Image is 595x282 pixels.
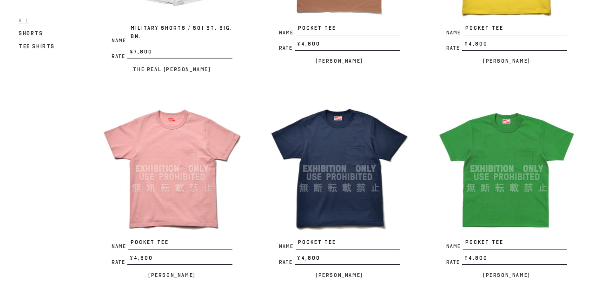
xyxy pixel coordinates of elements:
[463,238,567,249] span: POCKET TEE
[446,244,463,249] span: Name
[437,99,576,281] a: POCKET TEE NamePOCKET TEE Rate¥4,800 [PERSON_NAME]
[279,30,296,35] span: Name
[127,48,232,59] span: ¥7,800
[112,38,128,43] span: Name
[437,99,576,238] img: POCKET TEE
[446,260,462,265] span: Rate
[112,260,127,265] span: Rate
[437,55,576,66] p: [PERSON_NAME]
[446,46,462,51] span: Rate
[279,260,295,265] span: Rate
[279,46,295,51] span: Rate
[19,28,43,39] a: Shorts
[270,99,409,238] img: POCKET TEE
[270,55,409,66] p: [PERSON_NAME]
[279,244,296,249] span: Name
[19,41,55,52] a: Tee Shirts
[112,54,127,59] span: Rate
[127,254,232,265] span: ¥4,800
[102,99,242,281] a: POCKET TEE NamePOCKET TEE Rate¥4,800 [PERSON_NAME]
[102,269,242,281] p: [PERSON_NAME]
[19,15,29,26] a: All
[296,238,400,249] span: POCKET TEE
[19,30,43,37] span: Shorts
[296,24,400,35] span: POCKET TEE
[295,40,400,51] span: ¥4,800
[102,64,242,75] p: The Real [PERSON_NAME]
[19,43,55,50] span: Tee Shirts
[19,17,29,24] span: All
[112,244,128,249] span: Name
[270,269,409,281] p: [PERSON_NAME]
[128,24,232,43] span: MILITARY SHORTS / 501 st. SIG. BN.
[437,269,576,281] p: [PERSON_NAME]
[102,99,242,238] img: POCKET TEE
[270,99,409,281] a: POCKET TEE NamePOCKET TEE Rate¥4,800 [PERSON_NAME]
[295,254,400,265] span: ¥4,800
[463,24,567,35] span: POCKET TEE
[462,40,567,51] span: ¥4,800
[462,254,567,265] span: ¥4,800
[128,238,232,249] span: POCKET TEE
[446,30,463,35] span: Name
